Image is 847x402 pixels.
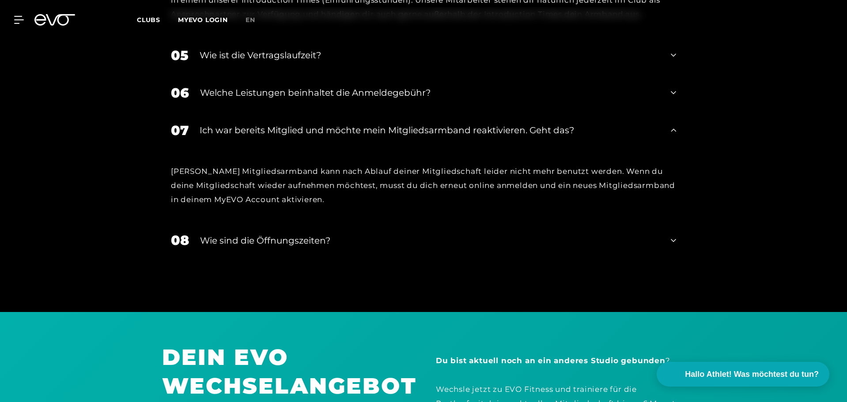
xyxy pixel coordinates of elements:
[178,16,228,24] a: MYEVO LOGIN
[171,45,189,65] div: 05
[162,343,411,400] h1: DEIN EVO WECHSELANGEBOT
[171,230,189,250] div: 08
[171,83,189,103] div: 06
[137,16,160,24] span: Clubs
[200,234,660,247] div: Wie sind die Öffnungszeiten?
[137,15,178,24] a: Clubs
[685,368,819,380] span: Hallo Athlet! Was möchtest du tun?
[171,164,676,207] div: [PERSON_NAME] Mitgliedsarmband kann nach Ablauf deiner Mitgliedschaft leider nicht mehr benutzt w...
[436,356,665,365] strong: Du bist aktuell noch an ein anderes Studio gebunden
[246,15,266,25] a: en
[657,362,829,387] button: Hallo Athlet! Was möchtest du tun?
[246,16,255,24] span: en
[200,86,660,99] div: Welche Leistungen beinhaltet die Anmeldegebühr?
[171,120,189,140] div: 07
[200,124,660,137] div: Ich war bereits Mitglied und möchte mein Mitgliedsarmband reaktivieren. Geht das?
[200,49,660,62] div: Wie ist die Vertragslaufzeit?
